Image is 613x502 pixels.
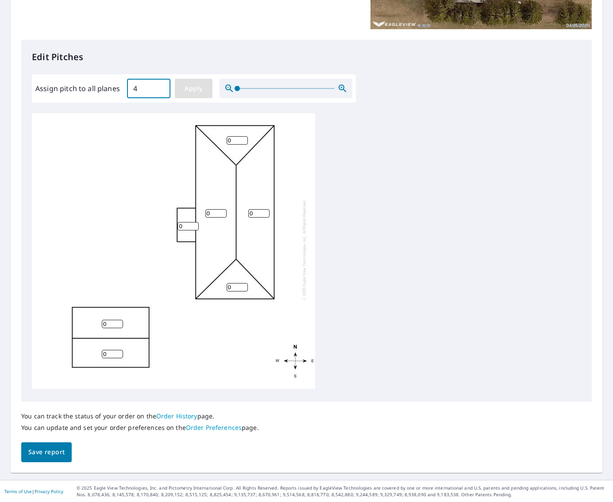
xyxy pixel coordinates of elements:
[21,412,259,420] p: You can track the status of your order on the page.
[77,485,609,498] p: © 2025 Eagle View Technologies, Inc. and Pictometry International Corp. All Rights Reserved. Repo...
[4,489,63,494] p: |
[35,488,63,494] a: Privacy Policy
[35,83,120,94] label: Assign pitch to all planes
[21,442,72,462] button: Save report
[156,412,197,420] a: Order History
[175,79,212,98] button: Apply
[186,423,242,432] a: Order Preferences
[28,447,65,458] span: Save report
[4,488,32,494] a: Terms of Use
[182,83,205,94] span: Apply
[32,50,581,64] p: Edit Pitches
[127,76,170,101] input: 00.0
[21,424,259,432] p: You can update and set your order preferences on the page.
